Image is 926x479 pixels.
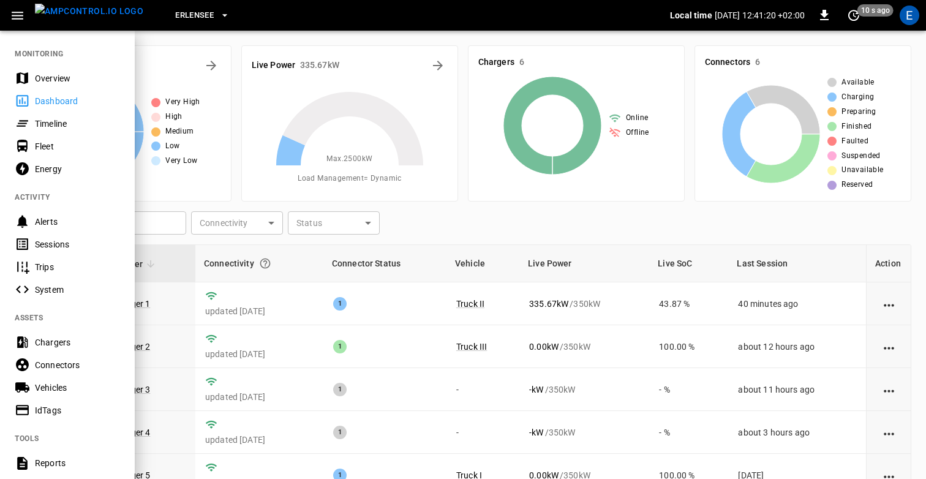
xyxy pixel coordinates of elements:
[35,457,120,469] div: Reports
[35,261,120,273] div: Trips
[35,95,120,107] div: Dashboard
[900,6,919,25] div: profile-icon
[35,216,120,228] div: Alerts
[35,4,143,19] img: ampcontrol.io logo
[670,9,712,21] p: Local time
[35,140,120,153] div: Fleet
[35,284,120,296] div: System
[35,404,120,417] div: IdTags
[175,9,214,23] span: Erlensee
[35,359,120,371] div: Connectors
[35,336,120,349] div: Chargers
[35,382,120,394] div: Vehicles
[35,238,120,251] div: Sessions
[844,6,864,25] button: set refresh interval
[35,163,120,175] div: Energy
[35,118,120,130] div: Timeline
[857,4,894,17] span: 10 s ago
[35,72,120,85] div: Overview
[715,9,805,21] p: [DATE] 12:41:20 +02:00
